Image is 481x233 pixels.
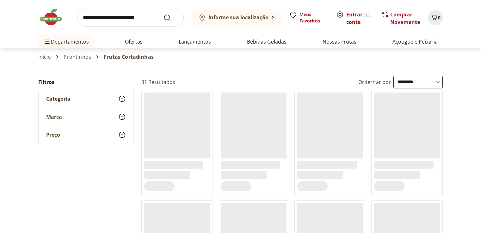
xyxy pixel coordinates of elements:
[346,11,381,26] a: Criar conta
[39,126,133,144] button: Preço
[125,38,143,45] a: Ofertas
[438,15,441,21] span: 0
[39,108,133,126] button: Marca
[104,54,154,60] span: Frutas Cortadinhas
[38,8,70,27] img: Hortifruti
[390,11,420,26] a: Comprar Novamente
[141,79,176,86] h2: 31 Resultados
[346,11,374,26] span: ou
[179,38,211,45] a: Lançamentos
[38,76,134,88] h2: Filtros
[428,10,443,25] button: Carrinho
[39,90,133,108] button: Categoria
[77,9,184,27] input: search
[247,38,287,45] a: Bebidas Geladas
[358,79,391,86] label: Ordernar por
[323,38,356,45] a: Nossas Frutas
[346,11,362,18] a: Entrar
[299,11,329,24] span: Meus Favoritos
[46,114,62,120] span: Marca
[191,9,282,27] button: Informe sua localização
[43,34,51,49] button: Menu
[208,14,268,21] b: Informe sua localização
[43,34,89,49] span: Departamentos
[289,11,329,24] a: Meus Favoritos
[46,96,71,102] span: Categoria
[64,54,91,60] a: Prontinhos
[46,132,60,138] span: Preço
[392,38,438,45] a: Açougue e Peixaria
[163,14,179,21] button: Submit Search
[38,54,51,60] a: Início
